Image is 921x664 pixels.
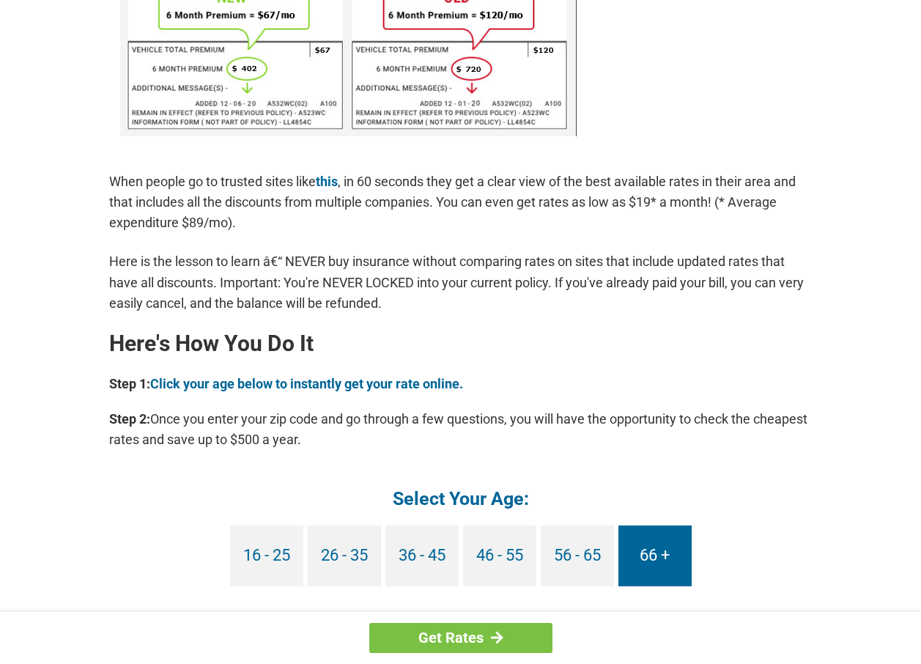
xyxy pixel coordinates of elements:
a: 46 - 55 [463,525,536,586]
a: Click your age below to instantly get your rate online. [150,376,463,391]
a: this [316,174,338,189]
b: Step 2: [109,411,150,427]
a: 26 - 35 [308,525,381,586]
a: 36 - 45 [385,525,459,586]
a: Get Rates [369,623,552,653]
h2: Here's How You Do It [109,332,813,355]
h4: Select Your Age: [109,487,813,511]
p: Here is the lesson to learn â€“ NEVER buy insurance without comparing rates on sites that include... [109,251,813,313]
a: 66 + [618,525,692,586]
a: 16 - 25 [230,525,303,586]
a: 56 - 65 [541,525,614,586]
b: Step 1: [109,376,150,391]
p: Once you enter your zip code and go through a few questions, you will have the opportunity to che... [109,409,813,450]
p: When people go to trusted sites like , in 60 seconds they get a clear view of the best available ... [109,171,813,233]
